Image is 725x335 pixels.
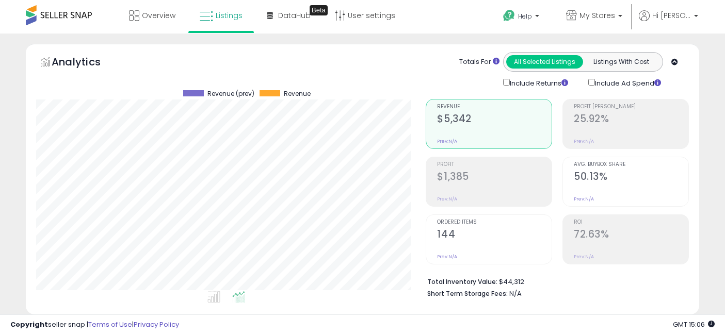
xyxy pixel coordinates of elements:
[437,196,457,202] small: Prev: N/A
[574,228,688,242] h2: 72.63%
[437,162,552,167] span: Profit
[639,10,698,33] a: Hi [PERSON_NAME]
[506,55,583,69] button: All Selected Listings
[437,104,552,110] span: Revenue
[437,254,457,260] small: Prev: N/A
[509,289,522,298] span: N/A
[437,138,457,144] small: Prev: N/A
[134,320,179,329] a: Privacy Policy
[495,2,550,33] a: Help
[518,12,532,21] span: Help
[574,171,688,185] h2: 50.13%
[437,220,552,225] span: Ordered Items
[574,196,594,202] small: Prev: N/A
[427,275,681,287] li: $44,312
[216,10,243,21] span: Listings
[673,320,715,329] span: 2025-09-10 15:06 GMT
[10,320,179,330] div: seller snap | |
[437,228,552,242] h2: 144
[574,220,688,225] span: ROI
[574,162,688,167] span: Avg. Buybox Share
[574,104,688,110] span: Profit [PERSON_NAME]
[579,10,615,21] span: My Stores
[574,254,594,260] small: Prev: N/A
[427,289,508,298] b: Short Term Storage Fees:
[459,57,500,67] div: Totals For
[427,277,497,286] b: Total Inventory Value:
[437,171,552,185] h2: $1,385
[581,77,678,89] div: Include Ad Spend
[574,113,688,127] h2: 25.92%
[574,138,594,144] small: Prev: N/A
[495,77,581,89] div: Include Returns
[503,9,515,22] i: Get Help
[652,10,691,21] span: Hi [PERSON_NAME]
[310,5,328,15] div: Tooltip anchor
[437,113,552,127] h2: $5,342
[88,320,132,329] a: Terms of Use
[10,320,48,329] strong: Copyright
[278,10,311,21] span: DataHub
[52,55,121,72] h5: Analytics
[142,10,175,21] span: Overview
[284,90,311,97] span: Revenue
[583,55,659,69] button: Listings With Cost
[207,90,254,97] span: Revenue (prev)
